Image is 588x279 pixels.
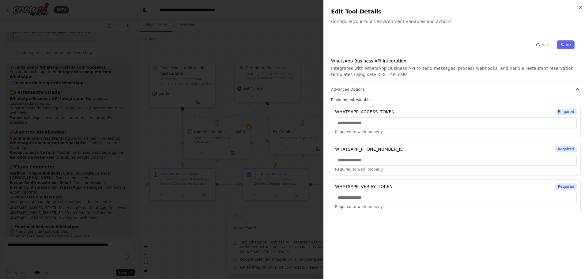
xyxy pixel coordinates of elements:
[331,86,581,92] button: Advanced Options
[556,146,577,152] span: Required
[331,18,581,25] p: Configure your tool's environment variables and actions.
[335,109,395,115] div: WHATSAPP_ACCESS_TOKEN
[557,40,575,49] button: Save
[556,109,577,115] span: Required
[335,146,403,152] div: WHATSAPP_PHONE_NUMBER_ID
[335,130,577,134] p: Required to work properly.
[556,183,577,190] span: Required
[331,58,581,64] h3: WhatsApp Business API Integration
[532,40,554,49] button: Cancel
[331,7,581,16] h2: Edit Tool Details
[335,167,577,172] p: Required to work properly.
[331,87,364,92] span: Advanced Options
[335,204,577,209] p: Required to work properly.
[331,65,581,77] p: Integrates with WhatsApp Business API to send messages, process webhooks, and handle restaurant r...
[335,183,393,190] div: WHATSAPP_VERIFY_TOKEN
[331,97,581,102] label: Environment Variables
